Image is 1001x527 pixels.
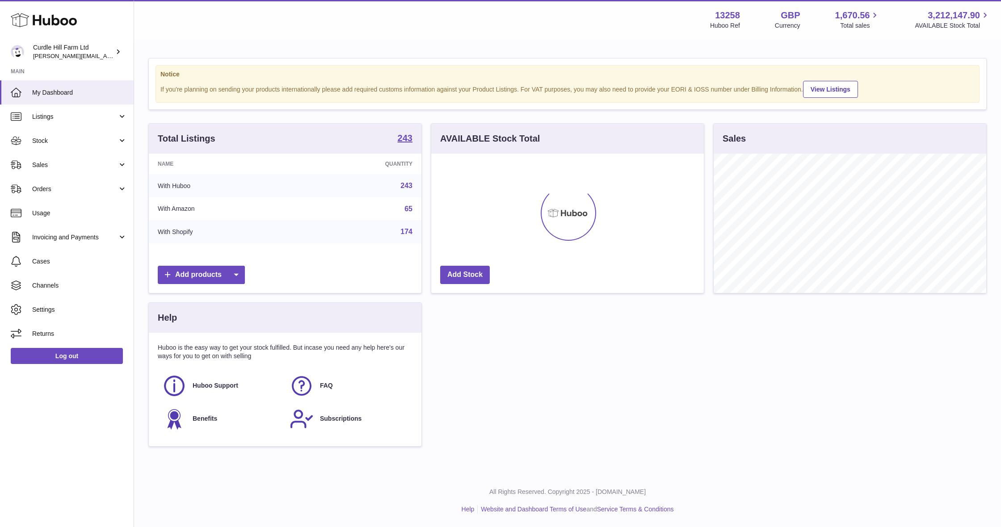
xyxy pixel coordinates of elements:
[290,374,408,398] a: FAQ
[440,266,490,284] a: Add Stock
[158,343,412,360] p: Huboo is the easy way to get your stock fulfilled. But incase you need any help here's our ways f...
[840,21,880,30] span: Total sales
[597,506,674,513] a: Service Terms & Conditions
[32,330,127,338] span: Returns
[298,154,421,174] th: Quantity
[781,9,800,21] strong: GBP
[400,182,412,189] a: 243
[193,414,217,423] span: Benefits
[11,45,24,59] img: miranda@diddlysquatfarmshop.com
[162,374,281,398] a: Huboo Support
[160,79,975,98] div: If you're planning on sending your products internationally please add required customs informati...
[33,52,179,59] span: [PERSON_NAME][EMAIL_ADDRESS][DOMAIN_NAME]
[158,312,177,324] h3: Help
[478,505,673,514] li: and
[158,266,245,284] a: Add products
[400,228,412,235] a: 174
[32,281,127,290] span: Channels
[32,113,118,121] span: Listings
[33,43,114,60] div: Curdle Hill Farm Ltd
[32,88,127,97] span: My Dashboard
[404,205,412,213] a: 65
[149,174,298,197] td: With Huboo
[32,209,127,217] span: Usage
[803,81,858,98] a: View Listings
[32,185,118,193] span: Orders
[775,21,800,30] div: Currency
[715,9,740,21] strong: 13258
[462,506,475,513] a: Help
[723,133,746,145] h3: Sales
[158,133,215,145] h3: Total Listings
[149,220,298,243] td: With Shopify
[32,305,127,314] span: Settings
[160,70,975,79] strong: Notice
[398,134,412,142] strong: 243
[320,414,362,423] span: Subscriptions
[915,9,990,30] a: 3,212,147.90 AVAILABLE Stock Total
[149,197,298,221] td: With Amazon
[149,154,298,174] th: Name
[32,161,118,169] span: Sales
[481,506,586,513] a: Website and Dashboard Terms of Use
[440,133,540,145] h3: AVAILABLE Stock Total
[11,348,123,364] a: Log out
[320,381,333,390] span: FAQ
[398,134,412,144] a: 243
[32,233,118,242] span: Invoicing and Payments
[141,488,994,496] p: All Rights Reserved. Copyright 2025 - [DOMAIN_NAME]
[710,21,740,30] div: Huboo Ref
[162,407,281,431] a: Benefits
[290,407,408,431] a: Subscriptions
[32,137,118,145] span: Stock
[193,381,238,390] span: Huboo Support
[915,21,990,30] span: AVAILABLE Stock Total
[835,9,880,30] a: 1,670.56 Total sales
[928,9,980,21] span: 3,212,147.90
[32,257,127,266] span: Cases
[835,9,870,21] span: 1,670.56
